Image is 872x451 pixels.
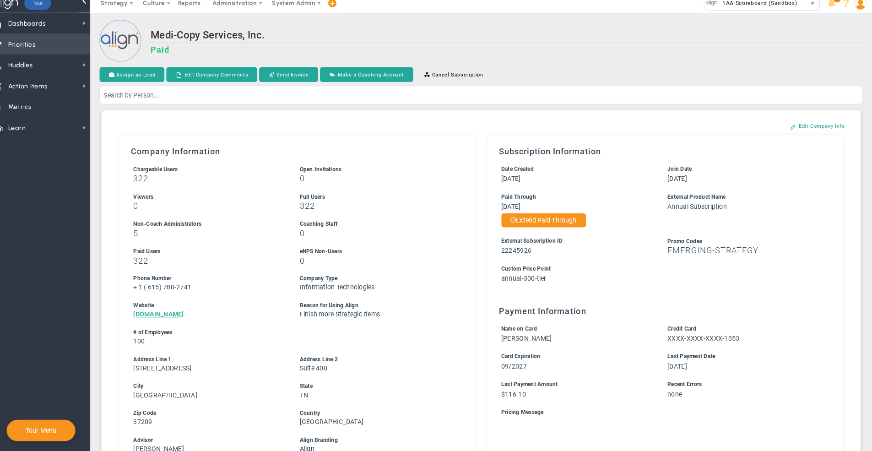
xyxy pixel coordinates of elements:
span: [STREET_ADDRESS] [143,365,201,372]
h3: Payment Information [504,308,832,317]
span: + [143,285,147,293]
div: Custom Price Point [506,266,818,275]
span: eNPS Non-Users [307,250,349,257]
span: Administration [221,5,265,12]
div: Address Line 1 [143,356,290,364]
div: State [307,382,454,391]
span: [GEOGRAPHIC_DATA] [143,391,206,399]
img: Loading... [110,25,151,66]
h3: Subscription Information [504,150,832,160]
span: Full Users [307,196,332,203]
h3: 0 [307,231,454,240]
span: Promo Codes [670,240,704,247]
span: Priorities [20,40,47,60]
span: System Admin [280,5,323,12]
span: 37209 [143,418,162,425]
span: Metrics [20,102,43,121]
span: XXXX-XXXX-XXXX-1053 [670,336,741,343]
span: Information Technologies [307,285,381,293]
label: Includes Users + Open Invitations, excludes Coaching Staff [143,168,187,176]
div: Card Expiration [506,353,653,362]
div: External Subscription ID [506,239,653,248]
span: [DATE] [670,178,689,185]
span: Learn [20,123,37,142]
div: Company Type [307,276,454,285]
div: Address Line 2 [307,356,454,364]
h3: 0 [143,204,290,213]
div: Last Payment Date [670,353,817,362]
button: Extend Paid Through [506,216,590,230]
span: 22245926 [506,249,536,256]
h2: Medi-Copy Services, Inc. [160,34,863,48]
span: Action Items [20,82,59,101]
button: Send Invoice [267,72,325,87]
div: Reason for Using Align [307,303,454,311]
div: Name on Card [506,326,653,334]
div: Align Branding [307,435,454,444]
span: Coaching Staff [307,223,344,230]
span: [PERSON_NAME] [506,336,556,343]
span: Open Invitations [307,169,349,176]
h3: Paid [160,50,863,60]
div: Phone Number [143,276,290,285]
div: Zip Code [143,409,290,418]
span: Finish more Strategic Items [307,312,386,319]
button: Cancel Subscription [421,72,498,87]
div: City [143,382,290,391]
span: [DATE] [670,363,689,370]
span: $116.10 [506,391,531,398]
h3: 322 [143,258,290,267]
span: Strategy [111,5,138,12]
div: Credit Card [670,326,817,334]
span: annual-300-tier [506,277,551,284]
div: Paid Through [506,196,653,204]
h3: Company Information [141,150,469,160]
span: Non-Coach Administrators [143,223,211,230]
div: Advisor [143,435,290,444]
span: [DATE] [506,206,525,213]
span: Huddles [20,61,44,80]
span: [DATE] [506,178,525,185]
span: select [807,3,820,16]
span: 100 [143,338,154,346]
button: Make a Coaching Account [327,72,419,87]
span: EMERGING-STRATEGY [670,248,760,257]
span: 09/2027 [506,363,531,370]
span: Paid Users [143,250,170,257]
input: Search by Person... [110,90,863,109]
span: 615 [157,285,168,293]
div: Recent Errors [670,380,817,389]
img: 48978.Person.photo [854,3,867,16]
span: 1AA Scoreboard (Sandbox) [720,3,798,15]
span: Viewers [143,196,163,203]
span: 780-2741 [173,285,200,293]
span: Dashboards [20,20,57,39]
div: Join Date [670,168,817,177]
div: Last Payment Amount [506,380,653,389]
span: Chargeable Users [143,169,187,176]
span: Suite 400 [307,365,334,372]
button: Edit Company Comments [176,72,265,87]
span: 1 [148,285,152,293]
button: Tour Menu [34,426,70,435]
span: [GEOGRAPHIC_DATA] [307,418,370,425]
div: Country [307,409,454,418]
img: 33626.Company.photo [708,3,720,15]
span: Culture [153,5,174,12]
div: Date Created [506,168,653,177]
button: Edit Company Info [782,123,854,137]
div: # of Employees [143,329,455,338]
span: ) [169,285,171,293]
div: Pricing Message [506,408,818,417]
div: Website [143,303,290,311]
span: 1 [834,1,841,8]
h3: 322 [307,204,454,213]
span: ( [154,285,156,293]
span: Annual Subscription [670,206,729,213]
a: [DOMAIN_NAME] [143,312,193,319]
h3: 0 [307,258,454,267]
h3: 322 [143,177,290,186]
span: none [670,391,685,398]
h3: 5 [143,231,290,240]
h3: 0 [307,177,454,186]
